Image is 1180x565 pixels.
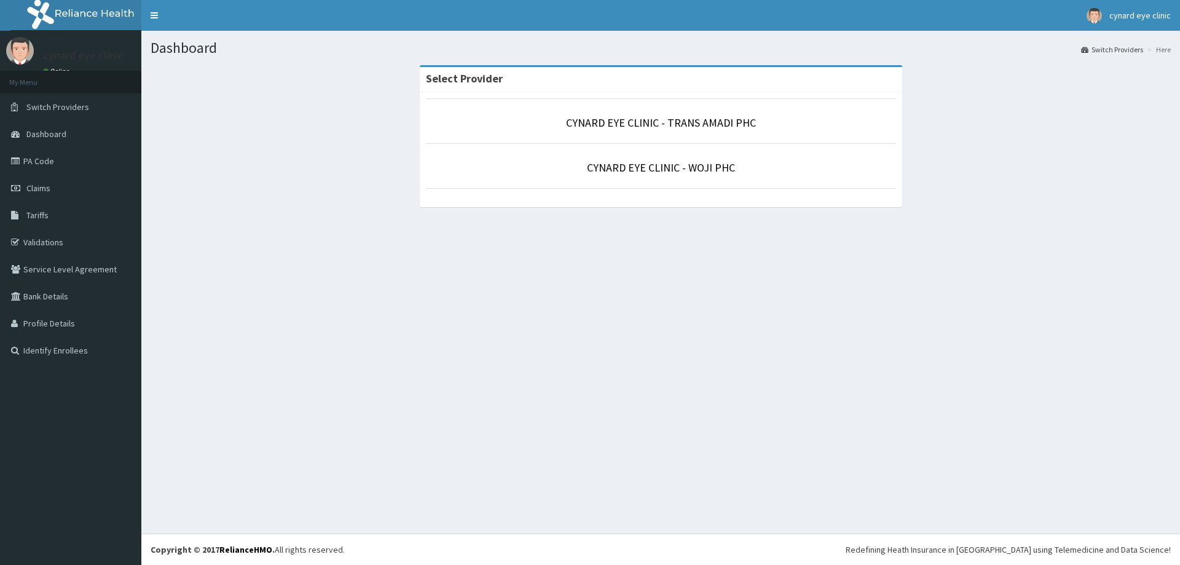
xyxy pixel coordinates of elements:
[151,40,1171,56] h1: Dashboard
[26,101,89,113] span: Switch Providers
[426,71,503,85] strong: Select Provider
[219,544,272,555] a: RelianceHMO
[587,160,735,175] a: CYNARD EYE CLINIC - WOJI PHC
[566,116,756,130] a: CYNARD EYE CLINIC - TRANS AMADI PHC
[26,183,50,194] span: Claims
[1109,10,1171,21] span: cynard eye clinic
[26,210,49,221] span: Tariffs
[43,50,124,61] p: cynard eye clinic
[1087,8,1102,23] img: User Image
[141,534,1180,565] footer: All rights reserved.
[846,543,1171,556] div: Redefining Heath Insurance in [GEOGRAPHIC_DATA] using Telemedicine and Data Science!
[151,544,275,555] strong: Copyright © 2017 .
[43,67,73,76] a: Online
[6,37,34,65] img: User Image
[1081,44,1143,55] a: Switch Providers
[26,128,66,140] span: Dashboard
[1144,44,1171,55] li: Here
